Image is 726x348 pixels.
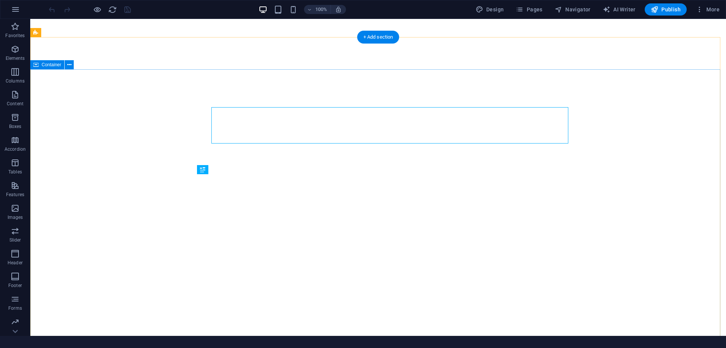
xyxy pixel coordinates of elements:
p: Features [6,192,24,198]
p: Boxes [9,123,22,130]
div: + Add section [357,31,399,44]
span: Navigator [555,6,591,13]
p: Images [8,214,23,220]
span: Pages [516,6,542,13]
button: Publish [645,3,687,16]
p: Content [7,101,23,107]
button: 100% [304,5,331,14]
p: Columns [6,78,25,84]
h6: 100% [315,5,327,14]
span: Publish [651,6,681,13]
span: Container [42,62,61,67]
button: reload [108,5,117,14]
p: Tables [8,169,22,175]
p: Slider [9,237,21,243]
button: Click here to leave preview mode and continue editing [93,5,102,14]
span: AI Writer [603,6,636,13]
button: More [693,3,723,16]
button: Design [473,3,507,16]
span: Design [476,6,504,13]
p: Elements [6,55,25,61]
span: More [696,6,720,13]
p: Accordion [5,146,26,152]
i: Reload page [108,5,117,14]
p: Forms [8,305,22,311]
button: Navigator [552,3,594,16]
i: On resize automatically adjust zoom level to fit chosen device. [335,6,342,13]
p: Header [8,260,23,266]
p: Favorites [5,33,25,39]
button: Pages [513,3,545,16]
p: Footer [8,282,22,289]
div: Design (Ctrl+Alt+Y) [473,3,507,16]
button: AI Writer [600,3,639,16]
